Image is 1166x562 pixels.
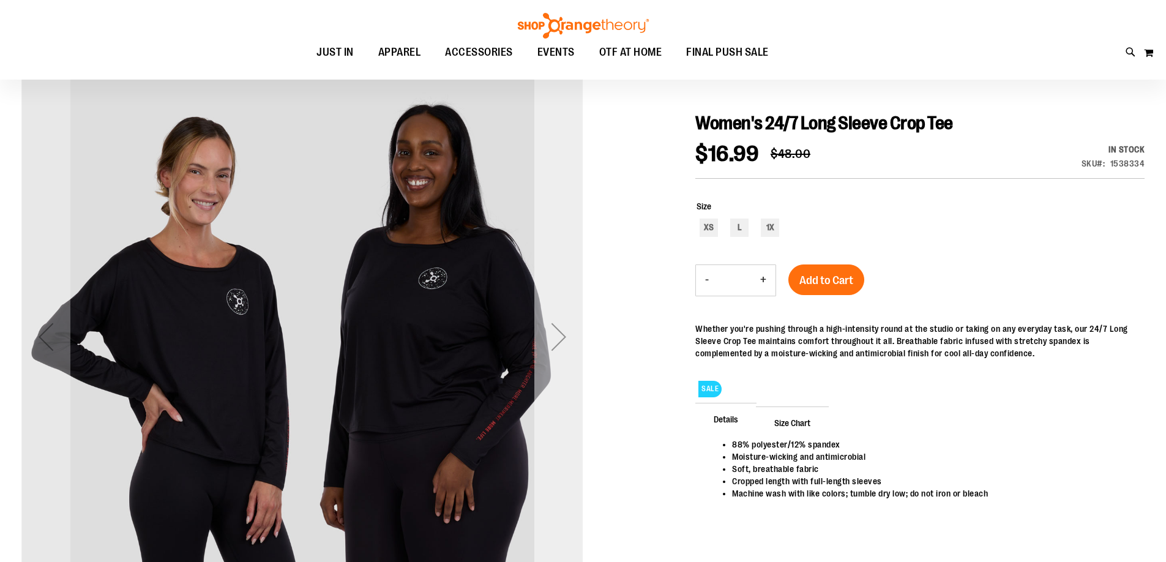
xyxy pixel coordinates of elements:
div: In stock [1082,143,1145,155]
li: Soft, breathable fabric [732,463,1132,475]
input: Product quantity [718,266,751,295]
span: Add to Cart [799,274,853,287]
li: Moisture-wicking and antimicrobial [732,451,1132,463]
div: Whether you're pushing through a high-intensity round at the studio or taking on any everyday tas... [695,323,1145,359]
span: $16.99 [695,141,758,167]
div: 1X [761,219,779,237]
span: Size [697,201,711,211]
a: ACCESSORIES [433,39,525,67]
div: L [730,219,749,237]
span: Size Chart [756,407,829,438]
li: Machine wash with like colors; tumble dry low; do not iron or bleach [732,487,1132,500]
span: SALE [698,381,722,397]
div: 1538334 [1110,157,1145,170]
span: Women's 24/7 Long Sleeve Crop Tee [695,113,953,133]
button: Decrease product quantity [696,265,718,296]
span: JUST IN [316,39,354,66]
strong: SKU [1082,159,1105,168]
a: JUST IN [304,39,366,67]
span: ACCESSORIES [445,39,513,66]
span: FINAL PUSH SALE [686,39,769,66]
span: APPAREL [378,39,421,66]
img: Shop Orangetheory [516,13,651,39]
a: EVENTS [525,39,587,67]
div: XS [700,219,718,237]
div: Availability [1082,143,1145,155]
button: Add to Cart [788,264,864,295]
li: 88% polyester/12% spandex [732,438,1132,451]
span: OTF AT HOME [599,39,662,66]
a: OTF AT HOME [587,39,675,67]
span: EVENTS [537,39,575,66]
button: Increase product quantity [751,265,775,296]
a: APPAREL [366,39,433,67]
a: FINAL PUSH SALE [674,39,781,66]
span: $48.00 [771,147,810,161]
span: Details [695,403,757,435]
li: Cropped length with full-length sleeves [732,475,1132,487]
